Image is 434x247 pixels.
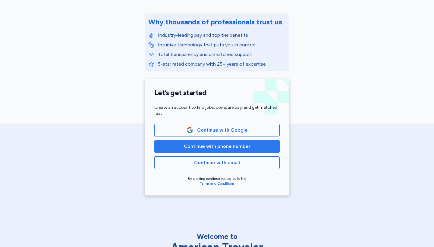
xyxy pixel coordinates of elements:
button: Google LogoContinue with Google [154,124,280,136]
p: Industry-leading pay and top tier benefits [158,32,286,39]
span: Continue with email [194,159,240,166]
button: Continue with phone number [154,140,280,153]
span: Continue with phone number [184,143,250,150]
div: Create an account to find jobs, compare pay, and get matched fast [154,105,280,117]
button: Continue with email [154,156,280,169]
div: Why thousands of professionals trust us [148,17,282,27]
p: 5-star rated company with 25+ years of expertise [158,61,286,68]
h1: Let’s get started [154,88,280,97]
p: Intuitive technology that puts you in control [158,41,286,48]
div: Welcome to [154,232,280,241]
a: Terms and Conditions [200,181,234,186]
img: Google Logo [187,127,193,133]
div: By clicking continue you agree to the [154,176,280,186]
span: Continue with Google [197,127,248,134]
p: Total transparency and unmatched support [158,51,286,58]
